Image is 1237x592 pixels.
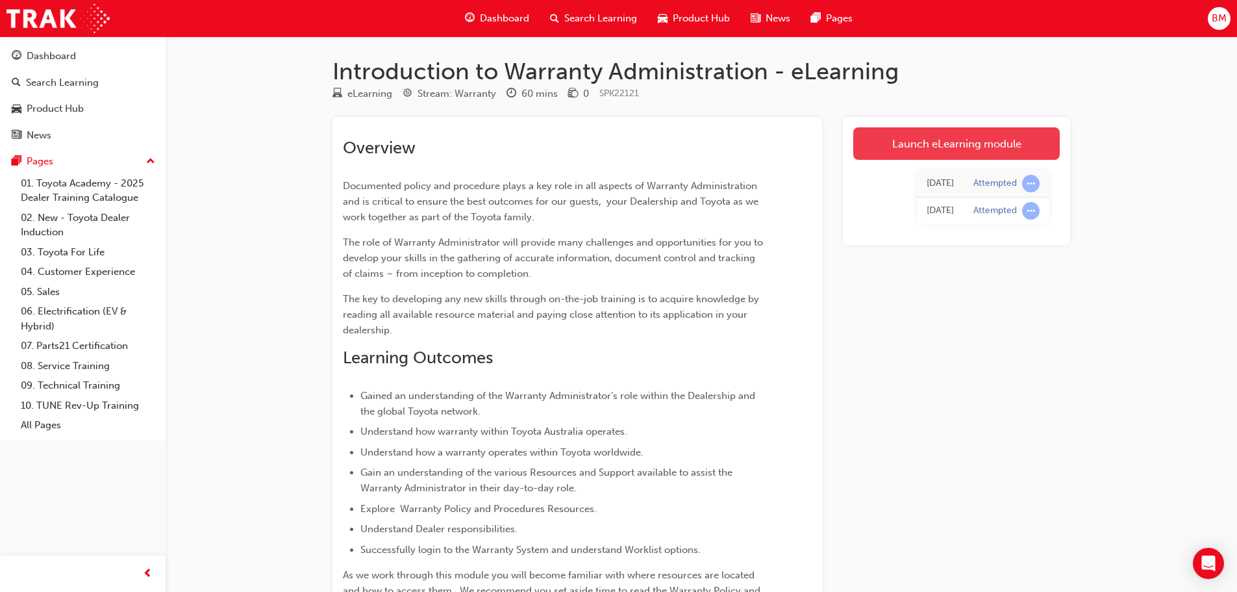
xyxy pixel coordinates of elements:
[540,5,647,32] a: search-iconSearch Learning
[360,544,701,556] span: Successfully login to the Warranty System and understand Worklist options.
[16,302,160,336] a: 06. Electrification (EV & Hybrid)
[521,86,558,101] div: 60 mins
[143,566,153,582] span: prev-icon
[343,293,762,336] span: The key to developing any new skills through on-the-job training is to acquire knowledge by readi...
[16,376,160,396] a: 09. Technical Training
[673,11,730,26] span: Product Hub
[27,49,76,64] div: Dashboard
[332,86,392,102] div: Type
[12,51,21,62] span: guage-icon
[568,86,589,102] div: Price
[16,396,160,416] a: 10. TUNE Rev-Up Training
[26,75,99,90] div: Search Learning
[16,356,160,376] a: 08. Service Training
[27,154,53,169] div: Pages
[568,88,578,100] span: money-icon
[927,203,954,218] div: Wed Apr 23 2025 11:37:01 GMT+1000 (Australian Eastern Standard Time)
[599,88,639,99] span: Learning resource code
[16,242,160,263] a: 03. Toyota For Life
[360,503,597,515] span: Explore Warranty Policy and Procedures Resources.
[550,10,559,27] span: search-icon
[1022,175,1040,192] span: learningRecordVerb_ATTEMPT-icon
[12,130,21,142] span: news-icon
[418,86,496,101] div: Stream: Warranty
[506,86,558,102] div: Duration
[332,57,1070,86] h1: Introduction to Warranty Administration - eLearning
[5,44,160,68] a: Dashboard
[16,174,160,208] a: 01. Toyota Academy - 2025 Dealer Training Catalogue
[16,415,160,435] a: All Pages
[465,10,475,27] span: guage-icon
[146,153,155,170] span: up-icon
[27,101,84,116] div: Product Hub
[973,205,1017,217] div: Attempted
[332,88,342,100] span: learningResourceType_ELEARNING-icon
[5,149,160,174] button: Pages
[343,348,493,368] span: Learning Outcomes
[480,11,529,26] span: Dashboard
[973,177,1017,190] div: Attempted
[360,467,735,494] span: Gain an understanding of the various Resources and Support available to assist the Warranty Admin...
[403,88,412,100] span: target-icon
[583,86,589,101] div: 0
[751,10,760,27] span: news-icon
[343,237,766,279] span: The role of Warranty Administrator will provide many challenges and opportunities for you to deve...
[12,77,21,89] span: search-icon
[658,10,668,27] span: car-icon
[927,176,954,191] div: Mon Jun 09 2025 14:31:51 GMT+1000 (Australian Eastern Standard Time)
[811,10,821,27] span: pages-icon
[16,208,160,242] a: 02. New - Toyota Dealer Induction
[5,42,160,149] button: DashboardSearch LearningProduct HubNews
[1212,11,1227,26] span: BM
[455,5,540,32] a: guage-iconDashboard
[360,426,627,437] span: Understand how warranty within Toyota Australia operates.
[853,127,1060,160] a: Launch eLearning module
[1022,202,1040,220] span: learningRecordVerb_ATTEMPT-icon
[12,103,21,115] span: car-icon
[1208,7,1231,30] button: BM
[16,282,160,302] a: 05. Sales
[1193,548,1224,579] div: Open Intercom Messenger
[564,11,637,26] span: Search Learning
[5,123,160,148] a: News
[360,523,518,535] span: Understand Dealer responsibilities.
[506,88,516,100] span: clock-icon
[360,446,643,458] span: Understand how a warranty operates within Toyota worldwide.
[27,128,51,143] div: News
[403,86,496,102] div: Stream
[766,11,790,26] span: News
[5,97,160,121] a: Product Hub
[343,138,416,158] span: Overview
[12,156,21,168] span: pages-icon
[740,5,801,32] a: news-iconNews
[6,4,110,33] img: Trak
[16,262,160,282] a: 04. Customer Experience
[360,390,758,417] span: Gained an understanding of the Warranty Administrator’s role within the Dealership and the global...
[347,86,392,101] div: eLearning
[5,71,160,95] a: Search Learning
[801,5,863,32] a: pages-iconPages
[647,5,740,32] a: car-iconProduct Hub
[826,11,853,26] span: Pages
[16,336,160,356] a: 07. Parts21 Certification
[343,180,761,223] span: Documented policy and procedure plays a key role in all aspects of Warranty Administration and is...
